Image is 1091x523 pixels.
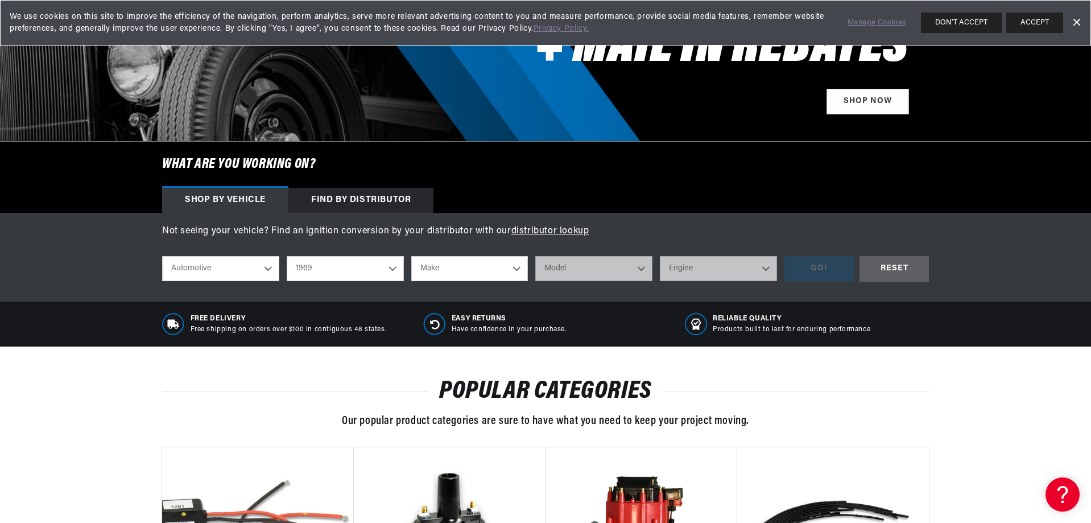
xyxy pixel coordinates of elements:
[534,24,589,33] a: Privacy Policy.
[287,256,404,281] select: Year
[162,256,279,281] select: Ride Type
[921,13,1002,33] button: DON'T ACCEPT
[1068,14,1085,31] a: Dismiss Banner
[288,188,433,213] div: Find by Distributor
[411,256,528,281] select: Make
[826,89,909,114] a: Shop Now
[660,256,777,281] select: Engine
[162,224,929,239] p: Not seeing your vehicle? Find an ignition conversion by your distributor with our
[452,314,567,324] span: Easy Returns
[191,314,387,324] span: Free Delivery
[511,227,589,236] a: distributor lookup
[452,325,567,335] p: Have confidence in your purchase.
[10,11,832,35] span: We use cookies on this site to improve the efficiency of the navigation, perform analytics, serve...
[162,188,288,213] div: Shop by vehicle
[713,314,870,324] span: RELIABLE QUALITY
[713,325,870,335] p: Products built to last for enduring performance
[191,325,387,335] p: Free shipping on orders over $100 in contiguous 48 states.
[342,415,749,427] span: Our popular product categories are sure to have what you need to keep your project moving.
[859,256,929,282] div: RESET
[134,142,957,187] h6: What are you working on?
[535,256,652,281] select: Model
[848,17,906,29] a: Manage Cookies
[1006,13,1063,33] button: ACCEPT
[162,381,929,402] h2: POPULAR CATEGORIES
